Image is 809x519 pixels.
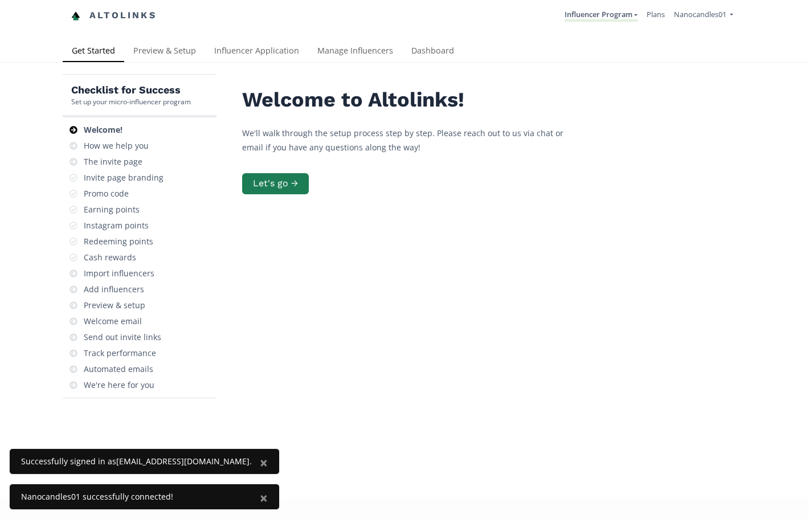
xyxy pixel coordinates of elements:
div: Invite page branding [84,172,164,183]
a: Plans [647,9,665,19]
button: Close [248,484,279,512]
div: Preview & setup [84,300,145,311]
a: Altolinks [71,6,157,25]
div: The invite page [84,156,142,167]
div: Promo code [84,188,129,199]
div: Import influencers [84,268,154,279]
a: Dashboard [402,40,463,63]
a: Get Started [63,40,124,63]
div: Instagram points [84,220,149,231]
div: Earning points [84,204,140,215]
div: Redeeming points [84,236,153,247]
div: Welcome email [84,316,142,327]
div: Successfully signed in as [EMAIL_ADDRESS][DOMAIN_NAME] . [21,456,252,467]
span: Nanocandles01 [674,9,726,19]
h2: Welcome to Altolinks! [242,88,584,112]
div: Automated emails [84,363,153,375]
div: Send out invite links [84,332,161,343]
a: Manage Influencers [308,40,402,63]
div: How we help you [84,140,149,152]
div: Nanocandles01 successfully connected! [21,491,252,502]
div: Set up your micro-influencer program [71,97,191,107]
a: Preview & Setup [124,40,205,63]
span: × [260,488,268,507]
a: Influencer Program [565,9,638,22]
button: Let's go → [242,173,309,194]
div: Add influencers [84,284,144,295]
div: Cash rewards [84,252,136,263]
a: Nanocandles01 [674,9,733,22]
button: Close [248,449,279,476]
span: × [260,453,268,472]
a: Influencer Application [205,40,308,63]
div: We're here for you [84,379,154,391]
img: favicon-32x32.png [71,11,80,21]
h5: Checklist for Success [71,83,191,97]
div: Welcome! [84,124,122,136]
div: Track performance [84,348,156,359]
p: We'll walk through the setup process step by step. Please reach out to us via chat or email if yo... [242,126,584,154]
